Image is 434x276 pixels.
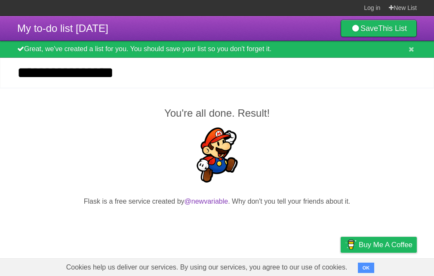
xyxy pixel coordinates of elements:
[17,196,417,207] p: Flask is a free service created by . Why don't you tell your friends about it.
[341,237,417,253] a: Buy me a coffee
[359,237,412,252] span: Buy me a coffee
[341,20,417,37] a: SaveThis List
[345,237,357,252] img: Buy me a coffee
[190,127,245,183] img: Super Mario
[58,259,356,276] span: Cookies help us deliver our services. By using our services, you agree to our use of cookies.
[17,22,108,34] span: My to-do list [DATE]
[358,263,375,273] button: OK
[378,24,407,33] b: This List
[17,105,417,121] h2: You're all done. Result!
[202,217,233,229] iframe: X Post Button
[185,198,228,205] a: @newvariable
